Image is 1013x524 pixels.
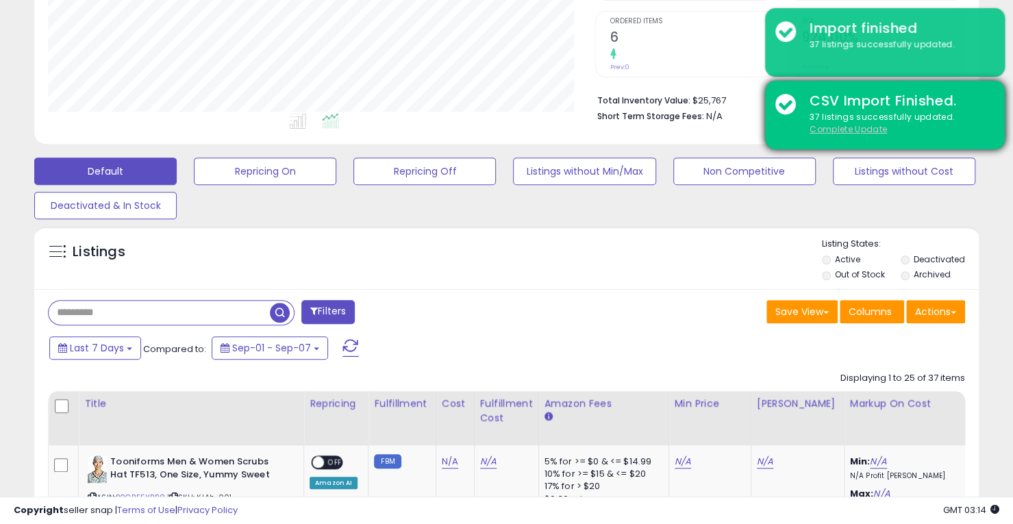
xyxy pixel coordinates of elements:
div: 10% for >= $15 & <= $20 [545,468,658,480]
p: Listing States: [822,238,979,251]
button: Deactivated & In Stock [34,192,177,219]
div: Import finished [799,18,995,38]
u: Complete Update [810,123,887,135]
div: Amazon AI [310,477,358,489]
li: $25,767 [597,91,955,108]
div: Min Price [675,397,745,411]
button: Listings without Min/Max [513,158,655,185]
img: 51FmpBHG0FL._SL40_.jpg [88,456,107,483]
div: Cost [442,397,468,411]
a: N/A [675,455,691,469]
a: Terms of Use [117,503,175,516]
span: N/A [706,110,723,123]
label: Active [835,253,860,265]
div: Title [84,397,298,411]
div: Displaying 1 to 25 of 37 items [840,372,965,385]
div: 17% for > $20 [545,480,658,492]
div: Fulfillment Cost [480,397,533,425]
button: Non Competitive [673,158,816,185]
div: 5% for >= $0 & <= $14.99 [545,456,658,468]
div: seller snap | | [14,504,238,517]
button: Columns [840,300,904,323]
a: N/A [442,455,458,469]
button: Last 7 Days [49,336,141,360]
div: Amazon Fees [545,397,663,411]
button: Save View [766,300,838,323]
a: Privacy Policy [177,503,238,516]
span: Columns [849,305,892,319]
b: Min: [850,455,871,468]
a: N/A [870,455,886,469]
button: Repricing On [194,158,336,185]
span: OFF [324,457,346,469]
small: Amazon Fees. [545,411,553,423]
b: Tooniforms Men & Women Scrubs Hat TF513, One Size, Yummy Sweet [110,456,277,484]
button: Sep-01 - Sep-07 [212,336,328,360]
label: Deactivated [914,253,965,265]
button: Actions [906,300,965,323]
label: Archived [914,269,951,280]
b: Total Inventory Value: [597,95,690,106]
b: Short Term Storage Fees: [597,110,704,122]
div: 37 listings successfully updated. [799,38,995,51]
div: Repricing [310,397,362,411]
label: Out of Stock [835,269,885,280]
button: Default [34,158,177,185]
div: Markup on Cost [850,397,968,411]
div: [PERSON_NAME] [757,397,838,411]
strong: Copyright [14,503,64,516]
div: CSV Import Finished. [799,91,995,111]
button: Listings without Cost [833,158,975,185]
div: Fulfillment [374,397,429,411]
span: Compared to: [143,342,206,355]
div: 37 listings successfully updated. [799,111,995,136]
a: N/A [757,455,773,469]
p: N/A Profit [PERSON_NAME] [850,471,964,481]
span: 2025-09-15 03:14 GMT [943,503,999,516]
a: N/A [480,455,497,469]
span: Last 7 Days [70,341,124,355]
button: Filters [301,300,355,324]
button: Repricing Off [353,158,496,185]
small: Prev: 0 [610,63,629,71]
h5: Listings [73,242,125,262]
span: Ordered Items [610,18,773,25]
h2: 6 [610,29,773,48]
th: The percentage added to the cost of goods (COGS) that forms the calculator for Min & Max prices. [844,391,974,445]
span: Sep-01 - Sep-07 [232,341,311,355]
small: FBM [374,454,401,469]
